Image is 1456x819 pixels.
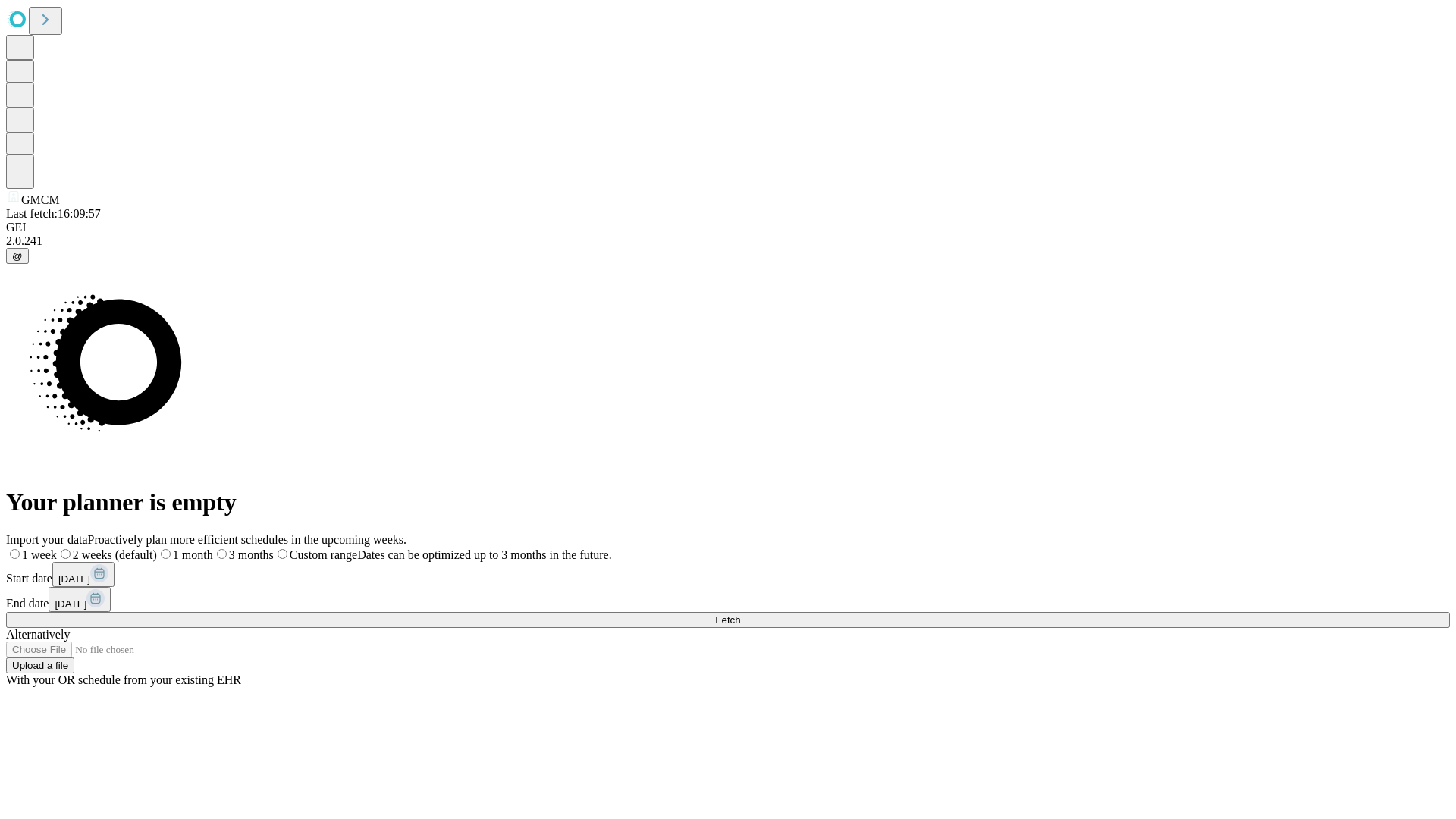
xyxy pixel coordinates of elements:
[290,548,357,561] span: Custom range
[6,657,74,673] button: Upload a file
[6,562,1450,587] div: Start date
[173,548,213,561] span: 1 month
[357,548,611,561] span: Dates can be optimized up to 3 months in the future.
[52,562,115,587] button: [DATE]
[55,598,86,610] span: [DATE]
[6,207,101,220] span: Last fetch: 16:09:57
[6,673,241,686] span: With your OR schedule from your existing EHR
[6,221,1450,234] div: GEI
[6,612,1450,628] button: Fetch
[10,549,20,559] input: 1 week
[22,548,57,561] span: 1 week
[6,234,1450,248] div: 2.0.241
[278,549,287,559] input: Custom rangeDates can be optimized up to 3 months in the future.
[12,250,23,262] span: @
[6,488,1450,516] h1: Your planner is empty
[21,193,60,206] span: GMCM
[58,573,90,585] span: [DATE]
[161,549,171,559] input: 1 month
[88,533,406,546] span: Proactively plan more efficient schedules in the upcoming weeks.
[73,548,157,561] span: 2 weeks (default)
[217,549,227,559] input: 3 months
[6,533,88,546] span: Import your data
[49,587,111,612] button: [DATE]
[229,548,274,561] span: 3 months
[61,549,71,559] input: 2 weeks (default)
[6,248,29,264] button: @
[6,587,1450,612] div: End date
[6,628,70,641] span: Alternatively
[715,614,740,626] span: Fetch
